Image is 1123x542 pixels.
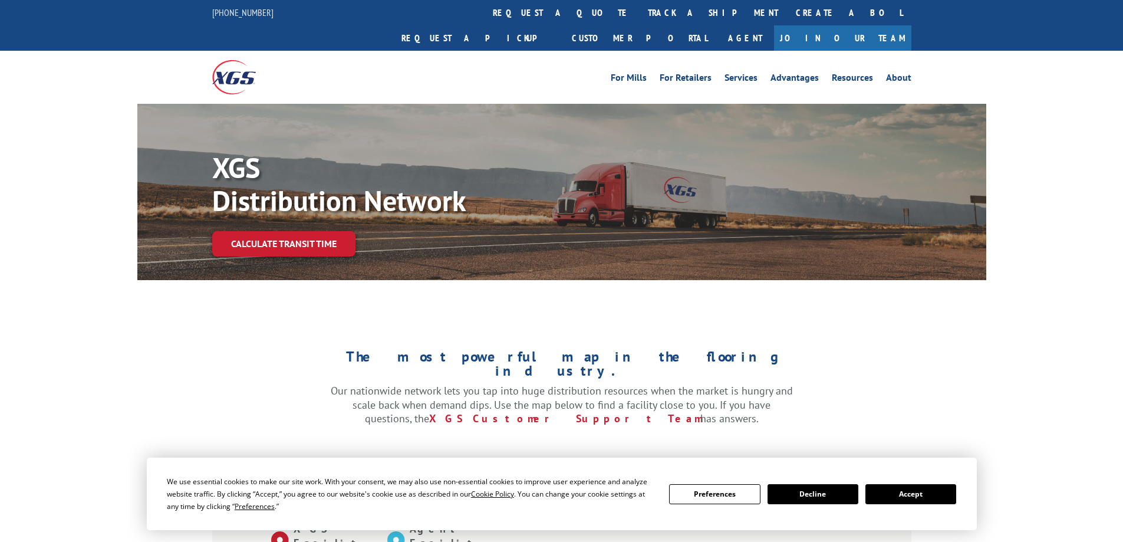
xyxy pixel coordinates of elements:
[212,6,274,18] a: [PHONE_NUMBER]
[886,73,911,86] a: About
[563,25,716,51] a: Customer Portal
[331,384,793,426] p: Our nationwide network lets you tap into huge distribution resources when the market is hungry an...
[611,73,647,86] a: For Mills
[774,25,911,51] a: Join Our Team
[660,73,712,86] a: For Retailers
[147,458,977,530] div: Cookie Consent Prompt
[471,489,514,499] span: Cookie Policy
[716,25,774,51] a: Agent
[331,350,793,384] h1: The most powerful map in the flooring industry.
[393,25,563,51] a: Request a pickup
[212,231,355,257] a: Calculate transit time
[235,501,275,511] span: Preferences
[167,475,655,513] div: We use essential cookies to make our site work. With your consent, we may also use non-essential ...
[212,151,566,217] p: XGS Distribution Network
[832,73,873,86] a: Resources
[724,73,758,86] a: Services
[865,484,956,504] button: Accept
[669,484,760,504] button: Preferences
[770,73,819,86] a: Advantages
[768,484,858,504] button: Decline
[429,412,700,425] a: XGS Customer Support Team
